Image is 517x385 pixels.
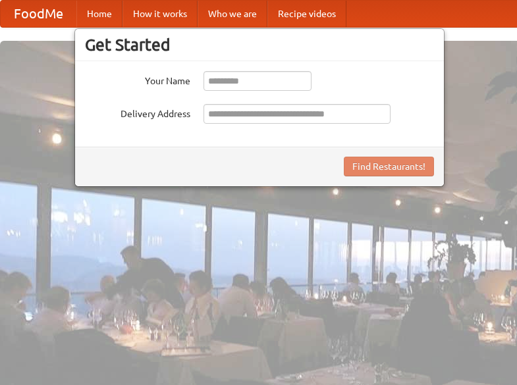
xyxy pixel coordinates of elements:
[1,1,76,27] a: FoodMe
[85,35,434,55] h3: Get Started
[85,71,190,88] label: Your Name
[344,157,434,176] button: Find Restaurants!
[76,1,122,27] a: Home
[85,104,190,120] label: Delivery Address
[122,1,198,27] a: How it works
[267,1,346,27] a: Recipe videos
[198,1,267,27] a: Who we are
